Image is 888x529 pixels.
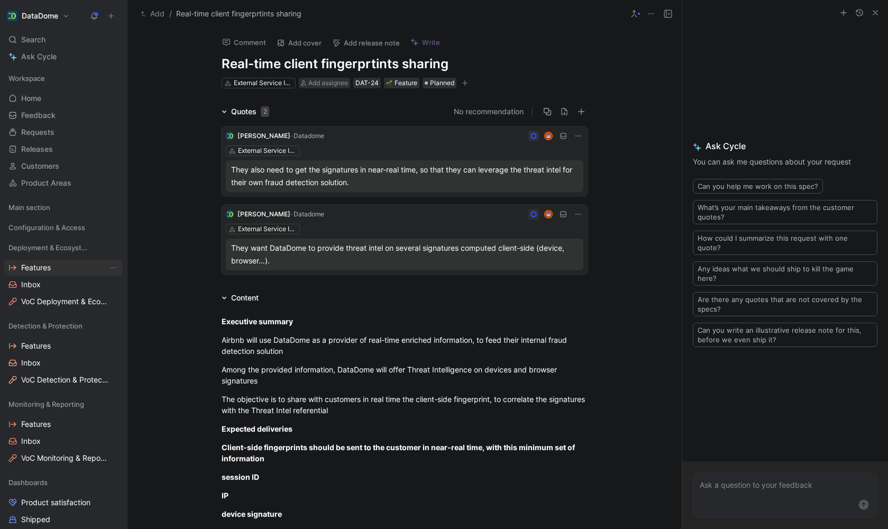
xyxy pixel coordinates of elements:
img: avatar [545,211,552,218]
span: VoC Deployment & Ecosystem [21,296,109,307]
div: Feature [386,78,417,88]
button: Add release note [327,35,405,50]
span: Features [21,262,51,273]
a: Inbox [4,355,123,371]
div: Among the provided information, DataDome will offer Threat Intelligence on devices and browser si... [222,364,588,386]
span: Configuration & Access [8,222,85,233]
a: VoC Monitoring & Reporting [4,450,123,466]
div: Deployment & Ecosystem [4,240,123,256]
strong: Client-side fingerprints should be sent to the customer in near-real time, with this minimum set ... [222,443,576,463]
div: Quotes2 [217,105,273,118]
button: Write [406,35,445,50]
span: Workspace [8,73,45,84]
strong: IP [222,491,228,500]
span: VoC Monitoring & Reporting [21,453,109,463]
div: External Service Integration [238,145,297,156]
strong: Executive summary [222,317,293,326]
div: Main section [4,199,123,218]
div: Quotes [231,105,269,118]
div: Airbnb will use DataDome as a provider of real-time enriched information, to feed their internal ... [222,334,588,357]
span: Add assignee [308,79,348,87]
button: Comment [217,35,271,50]
a: Inbox [4,277,123,293]
a: Product Areas [4,175,123,191]
div: They also need to get the signatures in near-real time, so that they can leverage the threat inte... [231,163,578,189]
div: Main section [4,199,123,215]
span: Inbox [21,358,41,368]
div: External Service Integration [238,224,297,234]
span: Deployment & Ecosystem [8,242,91,253]
button: Add [138,7,167,20]
button: Any ideas what we should ship to kill the game here? [693,261,877,286]
a: Inbox [4,433,123,449]
span: Planned [430,78,454,88]
div: Search [4,32,123,48]
span: Main section [8,202,50,213]
strong: device signature [222,509,282,518]
span: VoC Detection & Protection [21,375,108,385]
div: 🌱Feature [384,78,419,88]
span: Releases [21,144,53,154]
span: Home [21,93,41,104]
div: Workspace [4,70,123,86]
span: / [169,7,172,20]
span: Features [21,341,51,351]
span: Monitoring & Reporting [8,399,84,409]
div: They want DataDome to provide threat intel on several signatures computed client-side (device, br... [231,242,578,267]
button: Can you write an illustrative release note for this, before we even ship it? [693,323,877,347]
img: avatar [545,133,552,140]
p: You can ask me questions about your request [693,156,877,168]
span: [PERSON_NAME] [237,210,290,218]
button: No recommendation [454,105,524,118]
strong: session ID [222,472,259,481]
span: Real-time client fingerprtints sharing [176,7,301,20]
div: The objective is to share with customers in real time the client-side fingerprint, to correlate t... [222,394,588,416]
a: Product satisfaction [4,495,123,510]
a: Shipped [4,512,123,527]
button: DataDomeDataDome [4,8,72,23]
button: How could I summarize this request with one quote? [693,231,877,255]
div: Deployment & EcosystemFeaturesView actionsInboxVoC Deployment & Ecosystem [4,240,123,309]
img: logo [226,210,234,218]
div: External Service Integration [234,78,293,88]
div: Configuration & Access [4,220,123,235]
button: Are there any quotes that are not covered by the specs? [693,292,877,316]
span: Product Areas [21,178,71,188]
a: Home [4,90,123,106]
span: Shipped [21,514,50,525]
strong: Expected deliveries [222,424,292,433]
a: VoC Deployment & Ecosystem [4,294,123,309]
img: logo [226,132,234,140]
h1: DataDome [22,11,58,21]
div: 2 [261,106,269,117]
a: Features [4,338,123,354]
div: Planned [423,78,456,88]
img: DataDome [7,11,17,21]
div: Content [231,291,259,304]
span: Inbox [21,279,41,290]
a: Feedback [4,107,123,123]
span: Product satisfaction [21,497,90,508]
a: Releases [4,141,123,157]
span: Feedback [21,110,56,121]
span: Detection & Protection [8,321,83,331]
a: Customers [4,158,123,174]
span: Requests [21,127,54,138]
img: 🌱 [386,80,392,86]
button: View actions [108,262,118,273]
span: · Datadome [290,132,324,140]
span: [PERSON_NAME] [237,132,290,140]
button: What’s your main takeaways from the customer quotes? [693,200,877,224]
div: Monitoring & Reporting [4,396,123,412]
span: Write [422,38,440,47]
button: Can you help me work on this spec? [693,179,823,194]
span: Features [21,419,51,430]
a: VoC Detection & Protection [4,372,123,388]
div: Monitoring & ReportingFeaturesInboxVoC Monitoring & Reporting [4,396,123,466]
span: Ask Cycle [693,140,877,152]
a: Ask Cycle [4,49,123,65]
div: Detection & ProtectionFeaturesInboxVoC Detection & Protection [4,318,123,388]
a: Requests [4,124,123,140]
a: FeaturesView actions [4,260,123,276]
span: · Datadome [290,210,324,218]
